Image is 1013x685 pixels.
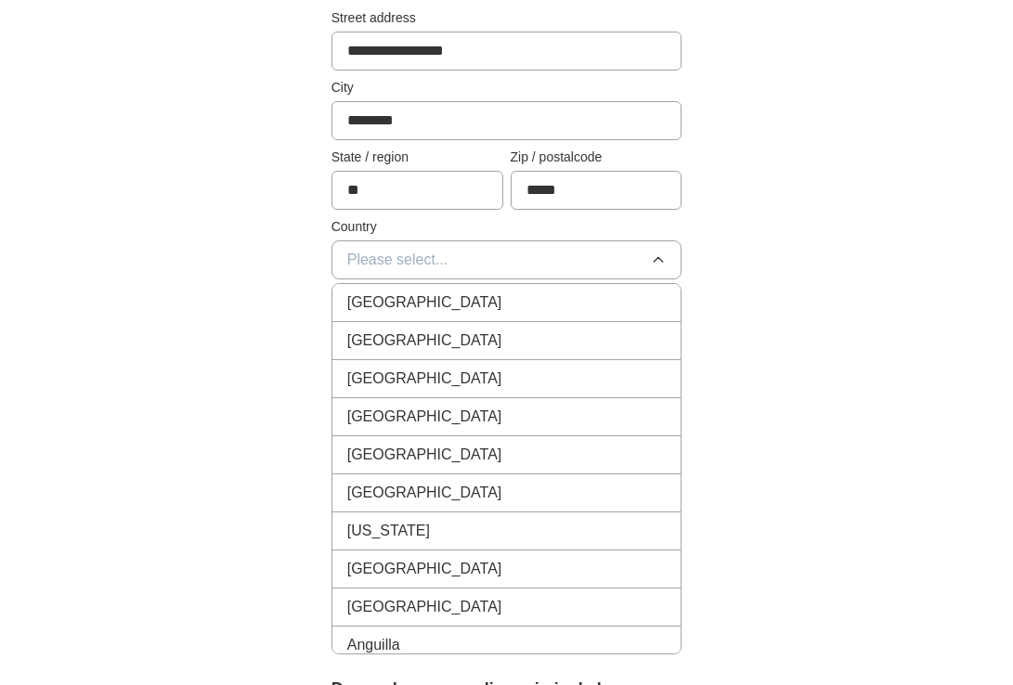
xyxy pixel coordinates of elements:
label: Zip / postalcode [511,148,682,167]
button: Please select... [331,240,682,279]
span: [GEOGRAPHIC_DATA] [347,330,502,352]
span: [GEOGRAPHIC_DATA] [347,406,502,428]
span: [GEOGRAPHIC_DATA] [347,444,502,466]
label: Street address [331,8,682,28]
span: Anguilla [347,634,400,656]
label: State / region [331,148,503,167]
span: [GEOGRAPHIC_DATA] [347,558,502,580]
span: [US_STATE] [347,520,430,542]
span: [GEOGRAPHIC_DATA] [347,596,502,618]
label: City [331,78,682,97]
span: [GEOGRAPHIC_DATA] [347,482,502,504]
span: [GEOGRAPHIC_DATA] [347,291,502,314]
span: [GEOGRAPHIC_DATA] [347,368,502,390]
span: Please select... [347,249,448,271]
label: Country [331,217,682,237]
